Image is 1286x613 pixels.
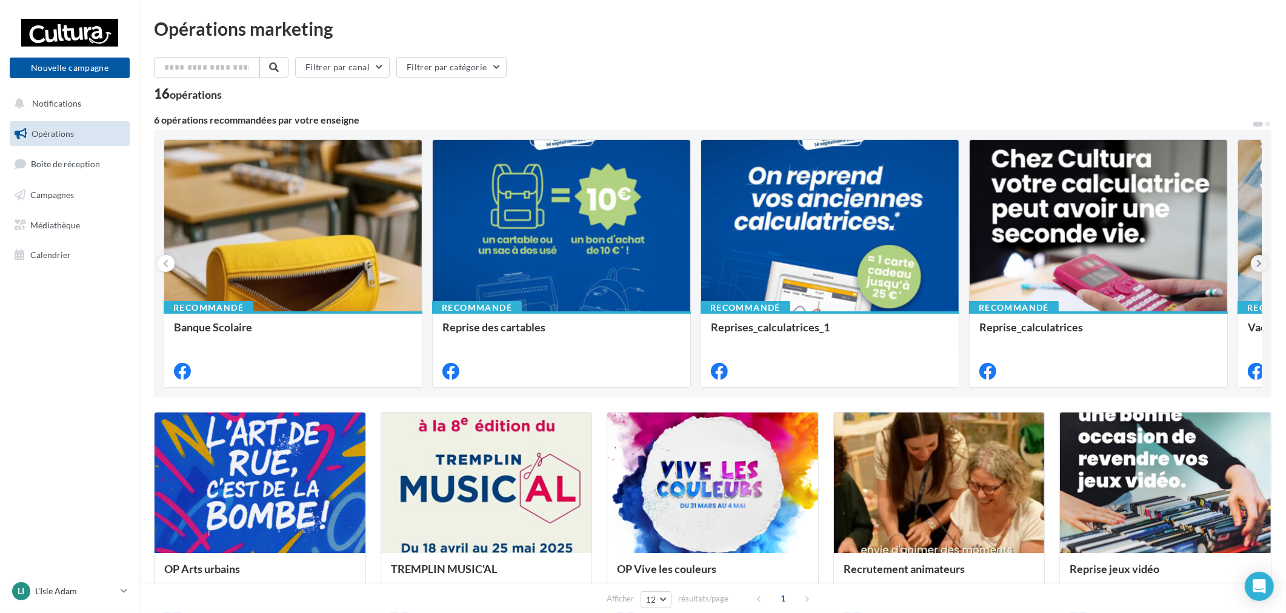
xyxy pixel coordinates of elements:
button: Notifications [7,91,127,116]
span: Calendrier [30,250,71,260]
div: opérations [170,89,222,100]
div: Recrutement animateurs [844,563,1035,587]
div: Banque Scolaire [174,321,412,345]
span: Campagnes [30,190,74,200]
a: Opérations [7,121,132,147]
a: Médiathèque [7,213,132,238]
div: Open Intercom Messenger [1245,572,1274,601]
span: résultats/page [678,593,728,605]
div: 16 [154,87,222,101]
div: 6 opérations recommandées par votre enseigne [154,115,1252,125]
div: Recommandé [164,301,253,314]
span: Boîte de réception [31,159,100,169]
span: LI [18,585,25,597]
span: Médiathèque [30,219,80,230]
button: 12 [641,591,671,608]
a: Campagnes [7,182,132,208]
div: OP Vive les couleurs [617,563,808,587]
p: L'Isle Adam [35,585,116,597]
div: Reprises_calculatrices_1 [711,321,949,345]
a: Boîte de réception [7,151,132,177]
div: Opérations marketing [154,19,1271,38]
div: Reprise_calculatrices [979,321,1218,345]
span: Notifications [32,98,81,108]
button: Filtrer par catégorie [396,57,507,78]
div: OP Arts urbains [164,563,356,587]
div: Recommandé [432,301,522,314]
div: Reprise des cartables [442,321,681,345]
a: Calendrier [7,242,132,268]
span: 1 [773,589,793,608]
button: Nouvelle campagne [10,58,130,78]
span: Opérations [32,128,74,139]
span: Afficher [607,593,634,605]
button: Filtrer par canal [295,57,390,78]
a: LI L'Isle Adam [10,580,130,603]
div: TREMPLIN MUSIC'AL [391,563,582,587]
div: Reprise jeux vidéo [1070,563,1261,587]
div: Recommandé [969,301,1059,314]
div: Recommandé [701,301,790,314]
span: 12 [646,595,656,605]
